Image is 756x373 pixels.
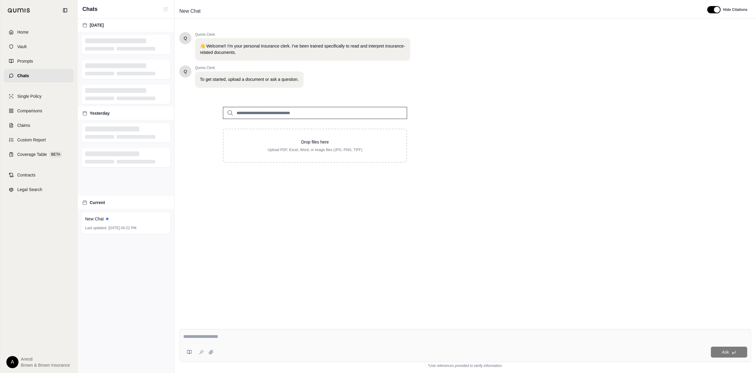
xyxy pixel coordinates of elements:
[4,69,74,82] a: Chats
[108,226,136,230] span: [DATE] 04:22 PM
[17,93,41,99] span: Single Policy
[21,356,70,362] span: Anesti
[49,151,62,157] span: BETA
[233,139,397,145] p: Drop files here
[711,347,747,358] button: Ask
[17,172,35,178] span: Contracts
[6,356,18,368] div: A
[4,54,74,68] a: Prompts
[162,5,169,13] button: New Chat
[4,133,74,147] a: Custom Report
[179,362,751,368] div: *Use references provided to verify information.
[17,122,30,128] span: Claims
[177,6,203,16] span: New Chat
[90,22,104,28] span: [DATE]
[4,183,74,196] a: Legal Search
[4,168,74,182] a: Contracts
[85,226,107,230] span: Last updated:
[85,216,104,222] span: New Chat
[177,6,700,16] div: Edit Title
[195,32,410,37] span: Qumis Clerk
[4,40,74,53] a: Vault
[200,76,299,83] p: To get started, upload a document or ask a question.
[60,5,70,15] button: Collapse sidebar
[4,119,74,132] a: Claims
[90,110,110,116] span: Yesterday
[17,151,47,157] span: Coverage Table
[4,148,74,161] a: Coverage TableBETA
[17,73,29,79] span: Chats
[200,43,405,56] p: 👋 Welcome!! I'm your personal insurance clerk. I've been trained specifically to read and interpr...
[184,35,187,41] span: Hello
[17,29,28,35] span: Home
[21,362,70,368] span: Brown & Brown Insurance
[17,137,46,143] span: Custom Report
[17,187,42,193] span: Legal Search
[8,8,30,13] img: Qumis Logo
[184,68,187,74] span: Hello
[195,65,303,70] span: Qumis Clerk
[17,58,33,64] span: Prompts
[233,147,397,152] p: Upload PDF, Excel, Word, or image files (JPG, PNG, TIFF)
[4,104,74,117] a: Comparisons
[4,25,74,39] a: Home
[722,350,729,355] span: Ask
[82,5,98,13] span: Chats
[17,108,42,114] span: Comparisons
[4,90,74,103] a: Single Policy
[90,200,105,206] span: Current
[17,44,27,50] span: Vault
[723,7,748,12] span: Hide Citations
